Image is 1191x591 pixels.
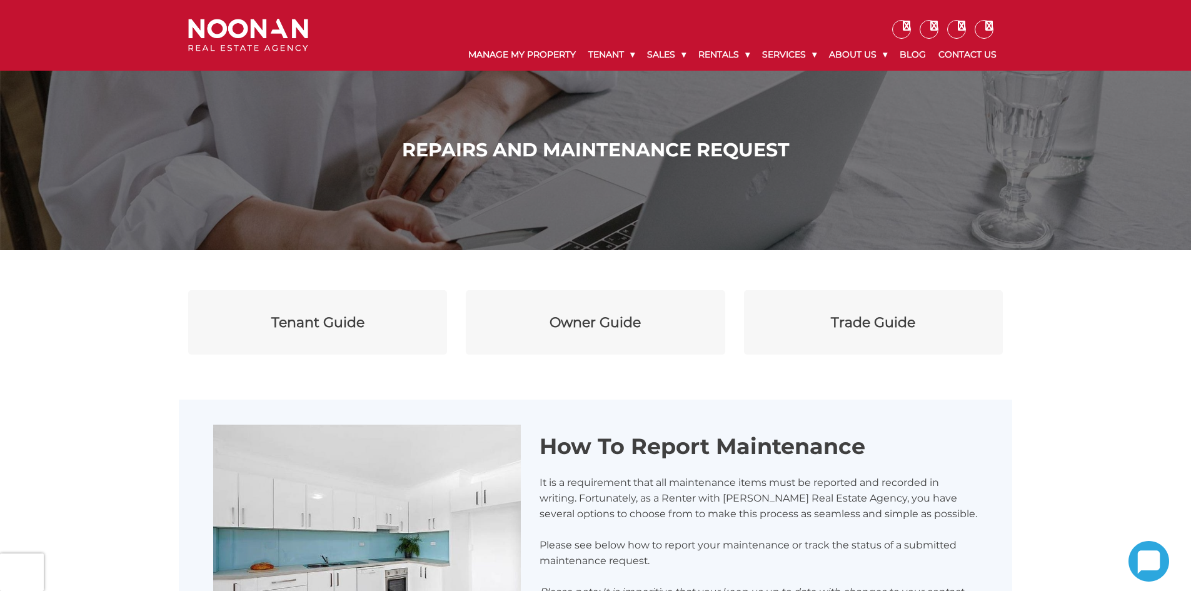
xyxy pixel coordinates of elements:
h2: How To Report Maintenance [540,433,978,460]
p: Please see below how to report your maintenance or track the status of a submitted maintenance re... [540,537,978,568]
a: Contact Us [932,39,1003,71]
a: Rentals [692,39,756,71]
a: Tenant [582,39,641,71]
a: Tenant Guide [188,290,447,355]
a: About Us [823,39,893,71]
div: Owner Guide [550,312,641,333]
div: Tenant Guide [271,312,364,333]
div: Trade Guide [831,312,915,333]
a: Services [756,39,823,71]
img: Noonan Real Estate Agency [188,19,308,52]
a: Manage My Property [462,39,582,71]
a: Owner Guide [466,290,725,355]
h1: Repairs and Maintenance Request [191,139,1000,161]
a: Blog [893,39,932,71]
p: It is a requirement that all maintenance items must be reported and recorded in writing. Fortunat... [540,475,978,522]
a: Sales [641,39,692,71]
a: Trade Guide [744,290,1003,355]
